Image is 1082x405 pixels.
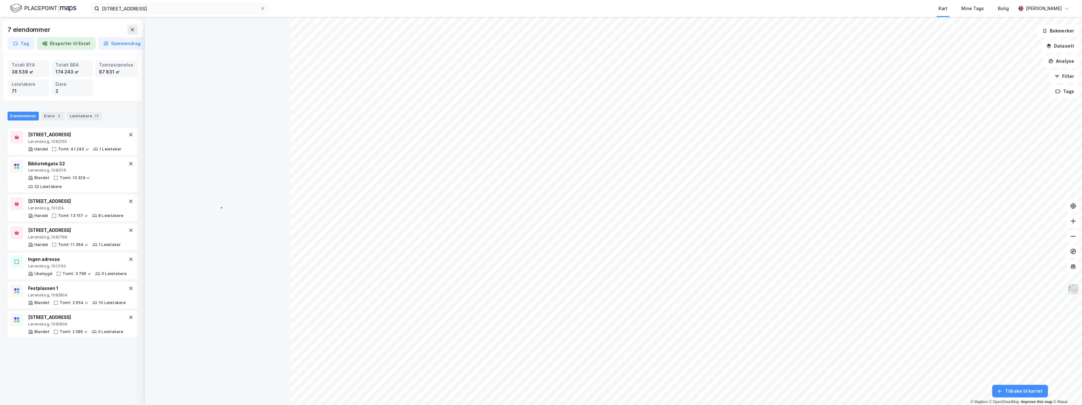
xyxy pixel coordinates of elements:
[212,202,223,212] img: spinner.a6d8c91a73a9ac5275cf975e30b51cfb.svg
[34,184,62,189] div: 52 Leietakere
[28,139,121,144] div: Lørenskog, 108/250
[99,147,121,152] div: 1 Leietaker
[56,113,62,119] div: 2
[28,264,127,269] div: Lørenskog, 101/150
[8,25,52,35] div: 7 eiendommer
[28,197,124,205] div: [STREET_ADDRESS]
[98,329,123,334] div: 0 Leietakere
[1050,85,1079,98] button: Tags
[58,213,88,218] div: Tomt: 13 157 ㎡
[8,37,34,50] button: Tag
[34,271,52,276] div: Ubebygd
[34,329,49,334] div: Blandet
[12,68,45,75] div: 38 539 ㎡
[1043,55,1079,67] button: Analyse
[62,271,91,276] div: Tomt: 3 796 ㎡
[998,5,1009,12] div: Bolig
[37,37,96,50] button: Eksporter til Excel
[1021,400,1052,404] a: Improve this map
[99,242,121,247] div: 1 Leietaker
[99,300,126,305] div: 10 Leietakere
[55,81,89,88] div: Eiere
[12,88,45,95] div: 71
[55,68,89,75] div: 174 243 ㎡
[55,62,89,68] div: Totalt BRA
[34,147,48,152] div: Handel
[99,4,260,13] input: Søk på adresse, matrikkel, gårdeiere, leietakere eller personer
[992,385,1048,397] button: Tilbake til kartet
[28,255,127,263] div: Ingen adresse
[99,62,133,68] div: Tomtestørrelse
[67,112,102,120] div: Leietakere
[1050,375,1082,405] div: Kontrollprogram for chat
[58,242,89,247] div: Tomt: 11 364 ㎡
[970,400,988,404] a: Mapbox
[41,112,65,120] div: Eiere
[60,175,90,180] div: Tomt: 13 329 ㎡
[8,112,39,120] div: Eiendommer
[93,113,100,119] div: 71
[99,68,133,75] div: 87 831 ㎡
[28,322,123,327] div: Lørenskog, 108/809
[28,206,124,211] div: Lørenskog, 101/24
[961,5,984,12] div: Mine Tags
[28,131,121,138] div: [STREET_ADDRESS]
[28,285,126,292] div: Festplassen 1
[1037,25,1079,37] button: Bokmerker
[989,400,1020,404] a: OpenStreetMap
[12,81,45,88] div: Leietakere
[28,293,126,298] div: Lørenskog, 108/804
[34,175,49,180] div: Blandet
[1041,40,1079,52] button: Datasett
[28,314,123,321] div: [STREET_ADDRESS]
[28,226,121,234] div: [STREET_ADDRESS]
[939,5,947,12] div: Kart
[1050,375,1082,405] iframe: Chat Widget
[1026,5,1062,12] div: [PERSON_NAME]
[102,271,127,276] div: 0 Leietakere
[55,88,89,95] div: 2
[58,147,89,152] div: Tomt: 41 245 ㎡
[28,168,127,173] div: Lørenskog, 108/216
[1049,70,1079,83] button: Filter
[98,37,146,50] button: Sammendrag
[34,213,48,218] div: Handel
[34,242,48,247] div: Handel
[28,235,121,240] div: Lørenskog, 108/799
[98,213,124,218] div: 8 Leietakere
[34,300,49,305] div: Blandet
[60,329,88,334] div: Tomt: 2 286 ㎡
[10,3,76,14] img: logo.f888ab2527a4732fd821a326f86c7f29.svg
[60,300,89,305] div: Tomt: 2 654 ㎡
[28,160,127,167] div: Bibliotekgata 32
[1067,283,1079,295] img: Z
[12,62,45,68] div: Totalt BYA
